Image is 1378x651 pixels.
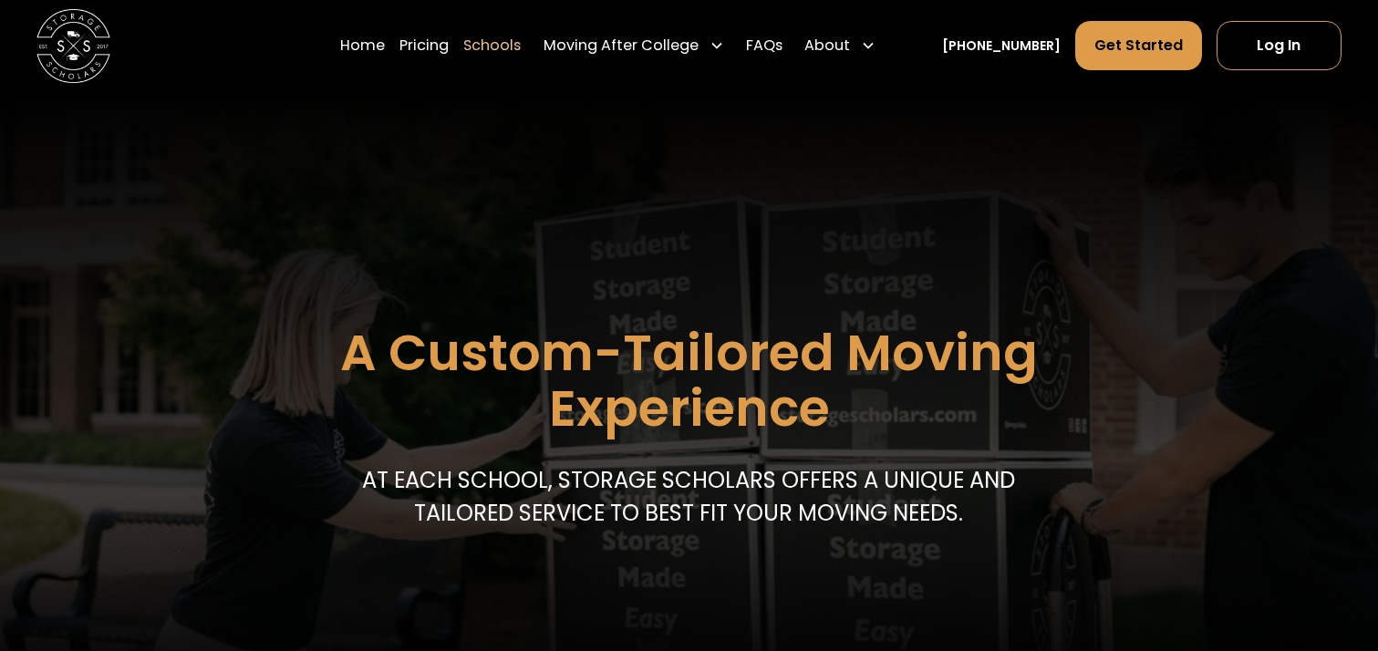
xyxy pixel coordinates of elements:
a: FAQs [746,20,782,71]
div: Moving After College [544,35,699,57]
h1: A Custom-Tailored Moving Experience [249,325,1130,437]
div: About [804,35,850,57]
a: Log In [1217,21,1342,70]
a: [PHONE_NUMBER] [942,36,1061,56]
img: Storage Scholars main logo [36,9,109,82]
a: Get Started [1075,21,1202,70]
a: Pricing [399,20,449,71]
div: Moving After College [535,20,730,71]
div: About [797,20,883,71]
a: Home [340,20,385,71]
p: At each school, storage scholars offers a unique and tailored service to best fit your Moving needs. [354,464,1023,530]
a: Schools [463,20,521,71]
